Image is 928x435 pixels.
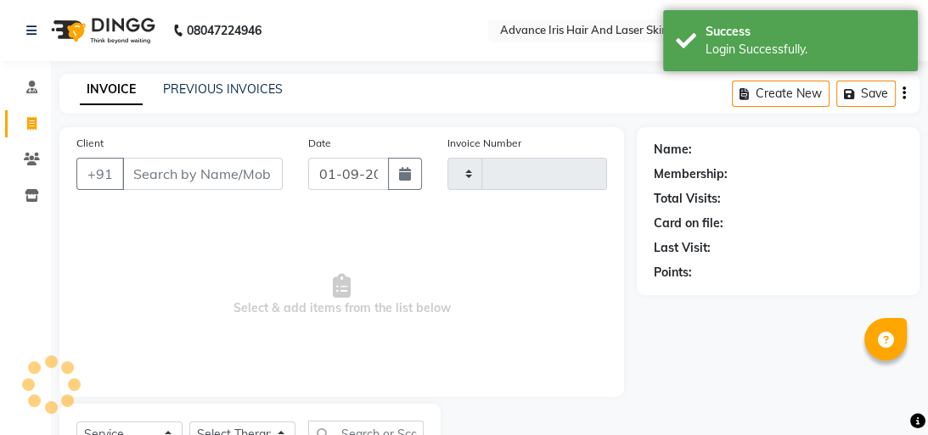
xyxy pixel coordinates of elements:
[706,23,905,41] div: Success
[163,81,283,97] a: PREVIOUS INVOICES
[654,264,692,282] div: Points:
[122,158,283,190] input: Search by Name/Mobile/Email/Code
[80,75,143,105] a: INVOICE
[308,136,331,151] label: Date
[187,7,262,54] b: 08047224946
[43,7,160,54] img: logo
[76,210,607,380] span: Select & add items from the list below
[836,81,896,107] button: Save
[447,136,521,151] label: Invoice Number
[732,81,830,107] button: Create New
[654,239,711,257] div: Last Visit:
[76,158,124,190] button: +91
[654,165,728,183] div: Membership:
[654,215,723,232] div: Card on file:
[654,190,721,208] div: Total Visits:
[706,41,905,59] div: Login Successfully.
[654,141,692,159] div: Name:
[76,136,104,151] label: Client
